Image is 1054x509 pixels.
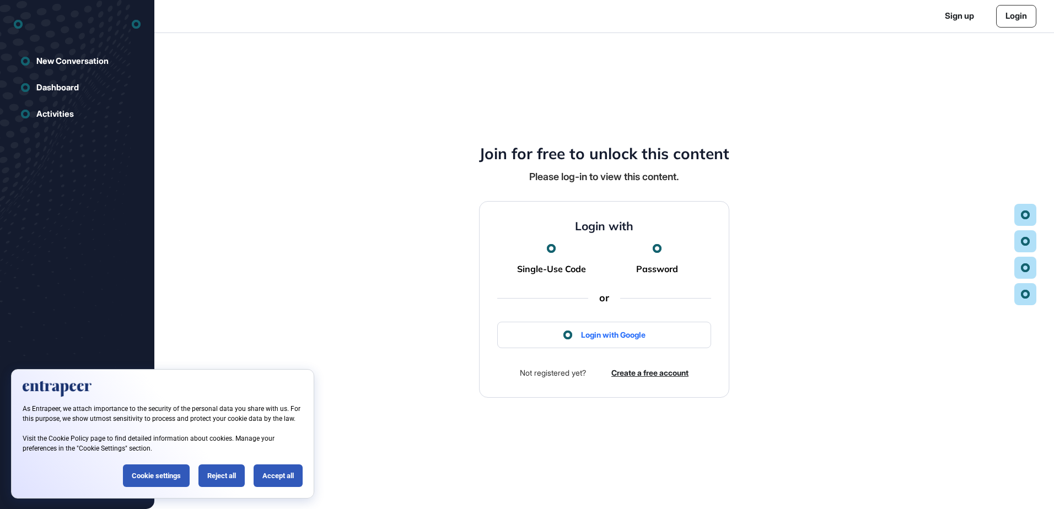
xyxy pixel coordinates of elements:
[575,219,633,233] h4: Login with
[517,264,586,274] a: Single-Use Code
[520,366,586,380] div: Not registered yet?
[36,109,74,119] div: Activities
[636,264,678,274] a: Password
[996,5,1036,28] a: Login
[36,83,79,93] div: Dashboard
[36,56,109,66] div: New Conversation
[588,292,620,304] div: or
[529,170,679,183] div: Please log-in to view this content.
[14,15,23,33] div: entrapeer-logo
[611,367,689,378] a: Create a free account
[479,144,729,163] h4: Join for free to unlock this content
[945,10,974,23] a: Sign up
